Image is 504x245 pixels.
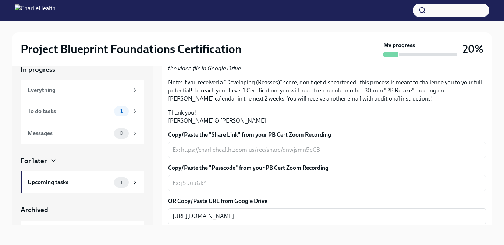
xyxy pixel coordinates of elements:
a: In progress [21,65,144,74]
h2: Project Blueprint Foundations Certification [21,42,242,56]
a: To do tasks1 [21,100,144,122]
label: Copy/Paste the "Passcode" from your PB Cert Zoom Recording [168,164,486,172]
a: For later [21,156,144,166]
strong: My progress [383,41,415,49]
div: Messages [28,129,111,137]
label: OR Copy/Paste URL from Google Drive [168,197,486,205]
div: Everything [28,86,129,94]
span: 1 [116,108,127,114]
a: Upcoming tasks1 [21,171,144,193]
div: To do tasks [28,107,111,115]
p: Note: if you received a "Developing (Reasses)" score, don't get disheartened--this process is mea... [168,78,486,103]
div: For later [21,156,47,166]
a: Everything [21,80,144,100]
p: Thank you! [PERSON_NAME] & [PERSON_NAME] [168,109,486,125]
img: CharlieHealth [15,4,56,16]
span: 1 [116,180,127,185]
a: Messages0 [21,122,144,144]
a: Archived [21,205,144,215]
label: Copy/Paste the "Share Link" from your PB Cert Zoom Recording [168,131,486,139]
div: Upcoming tasks [28,178,111,186]
textarea: [URL][DOMAIN_NAME] [173,212,482,221]
span: 0 [115,130,128,136]
h3: 20% [463,42,483,56]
